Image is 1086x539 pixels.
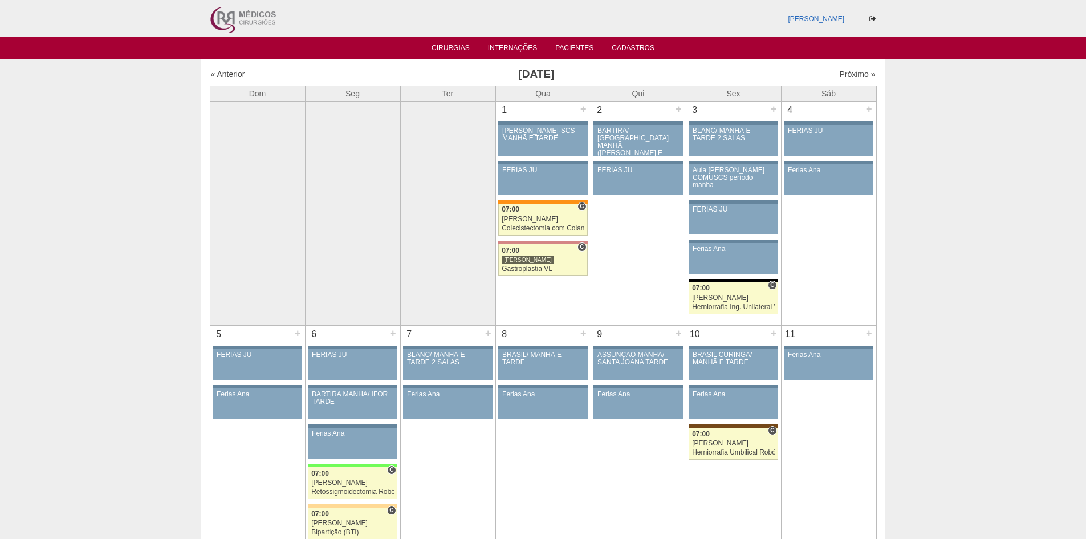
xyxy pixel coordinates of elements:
[213,388,302,419] a: Ferias Ana
[781,86,876,101] th: Sáb
[577,242,586,252] span: Consultório
[784,349,873,380] a: Ferias Ana
[689,243,778,274] a: Ferias Ana
[502,225,584,232] div: Colecistectomia com Colangiografia VL
[370,66,702,83] h3: [DATE]
[692,303,775,311] div: Herniorrafia Ing. Unilateral VL
[788,15,844,23] a: [PERSON_NAME]
[577,202,586,211] span: Consultório
[692,430,710,438] span: 07:00
[498,161,587,164] div: Key: Aviso
[308,464,397,467] div: Key: Brasil
[784,161,873,164] div: Key: Aviso
[692,294,775,302] div: [PERSON_NAME]
[403,388,492,419] a: Ferias Ana
[308,385,397,388] div: Key: Aviso
[782,326,799,343] div: 11
[308,388,397,419] a: BARTIRA MANHÃ/ IFOR TARDE
[502,216,584,223] div: [PERSON_NAME]
[407,351,489,366] div: BLANC/ MANHÃ E TARDE 2 SALAS
[693,206,774,213] div: FERIAS JU
[312,391,393,406] div: BARTIRA MANHÃ/ IFOR TARDE
[784,346,873,349] div: Key: Aviso
[597,391,679,398] div: Ferias Ana
[784,164,873,195] a: Ferias Ana
[495,86,591,101] th: Qua
[689,279,778,282] div: Key: Blanc
[311,469,329,477] span: 07:00
[686,86,781,101] th: Sex
[403,349,492,380] a: BLANC/ MANHÃ E TARDE 2 SALAS
[498,346,587,349] div: Key: Aviso
[689,424,778,428] div: Key: Santa Joana
[839,70,875,79] a: Próximo »
[579,326,588,341] div: +
[593,385,682,388] div: Key: Aviso
[306,326,323,343] div: 6
[597,351,679,366] div: ASSUNÇÃO MANHÃ/ SANTA JOANA TARDE
[689,164,778,195] a: Aula [PERSON_NAME] COMUSCS período manha
[593,161,682,164] div: Key: Aviso
[502,265,584,273] div: Gastroplastia VL
[498,164,587,195] a: FERIAS JU
[689,125,778,156] a: BLANC/ MANHÃ E TARDE 2 SALAS
[593,349,682,380] a: ASSUNÇÃO MANHÃ/ SANTA JOANA TARDE
[502,391,584,398] div: Ferias Ana
[213,349,302,380] a: FERIAS JU
[502,205,519,213] span: 07:00
[591,86,686,101] th: Qui
[597,167,679,174] div: FERIAS JU
[311,488,394,496] div: Retossigmoidectomia Robótica
[312,430,393,437] div: Ferias Ana
[579,102,588,116] div: +
[498,244,587,276] a: C 07:00 [PERSON_NAME] Gastroplastia VL
[674,326,684,341] div: +
[864,326,874,341] div: +
[311,520,394,527] div: [PERSON_NAME]
[432,44,470,55] a: Cirurgias
[686,102,704,119] div: 3
[217,391,298,398] div: Ferias Ana
[689,161,778,164] div: Key: Aviso
[498,385,587,388] div: Key: Aviso
[593,125,682,156] a: BARTIRA/ [GEOGRAPHIC_DATA] MANHÃ ([PERSON_NAME] E ANA)/ SANTA JOANA -TARDE
[400,86,495,101] th: Ter
[498,125,587,156] a: [PERSON_NAME]-SCS MANHÃ E TARDE
[502,351,584,366] div: BRASIL/ MANHÃ E TARDE
[387,465,396,475] span: Consultório
[502,167,584,174] div: FERIAS JU
[788,351,869,359] div: Ferias Ana
[498,204,587,236] a: C 07:00 [PERSON_NAME] Colecistectomia com Colangiografia VL
[693,391,774,398] div: Ferias Ana
[591,102,609,119] div: 2
[502,256,554,264] div: [PERSON_NAME]
[217,351,298,359] div: FERIAS JU
[689,385,778,388] div: Key: Aviso
[498,388,587,419] a: Ferias Ana
[689,349,778,380] a: BRASIL CURINGA/ MANHÃ E TARDE
[593,388,682,419] a: Ferias Ana
[686,326,704,343] div: 10
[498,349,587,380] a: BRASIL/ MANHÃ E TARDE
[784,121,873,125] div: Key: Aviso
[210,326,228,343] div: 5
[403,346,492,349] div: Key: Aviso
[311,479,394,487] div: [PERSON_NAME]
[483,326,493,341] div: +
[308,467,397,499] a: C 07:00 [PERSON_NAME] Retossigmoidectomia Robótica
[593,164,682,195] a: FERIAS JU
[768,426,776,435] span: Consultório
[407,391,489,398] div: Ferias Ana
[305,86,400,101] th: Seg
[555,44,593,55] a: Pacientes
[869,15,876,22] i: Sair
[689,428,778,460] a: C 07:00 [PERSON_NAME] Herniorrafia Umbilical Robótica
[498,241,587,244] div: Key: Santa Helena
[693,351,774,366] div: BRASIL CURINGA/ MANHÃ E TARDE
[213,346,302,349] div: Key: Aviso
[293,326,303,341] div: +
[689,200,778,204] div: Key: Aviso
[388,326,398,341] div: +
[311,510,329,518] span: 07:00
[502,246,519,254] span: 07:00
